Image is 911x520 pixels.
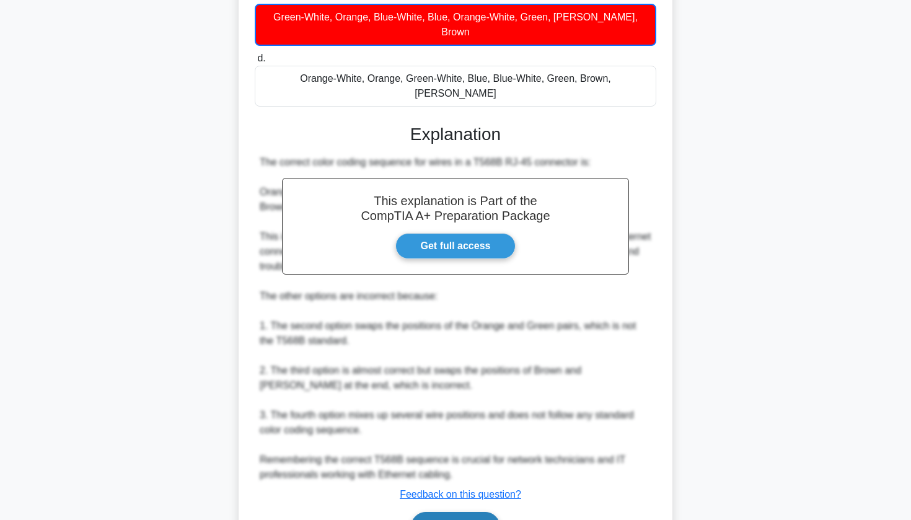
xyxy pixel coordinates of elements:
div: The correct color coding sequence for wires in a T568B RJ-45 connector is: Orange-White, Orange, ... [260,155,651,482]
h3: Explanation [262,124,649,145]
div: Orange-White, Orange, Green-White, Blue, Blue-White, Green, Brown, [PERSON_NAME] [255,66,656,107]
span: d. [257,53,265,63]
a: Feedback on this question? [400,489,521,500]
a: Get full access [395,233,516,259]
div: Green-White, Orange, Blue-White, Blue, Orange-White, Green, [PERSON_NAME], Brown [255,4,656,46]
